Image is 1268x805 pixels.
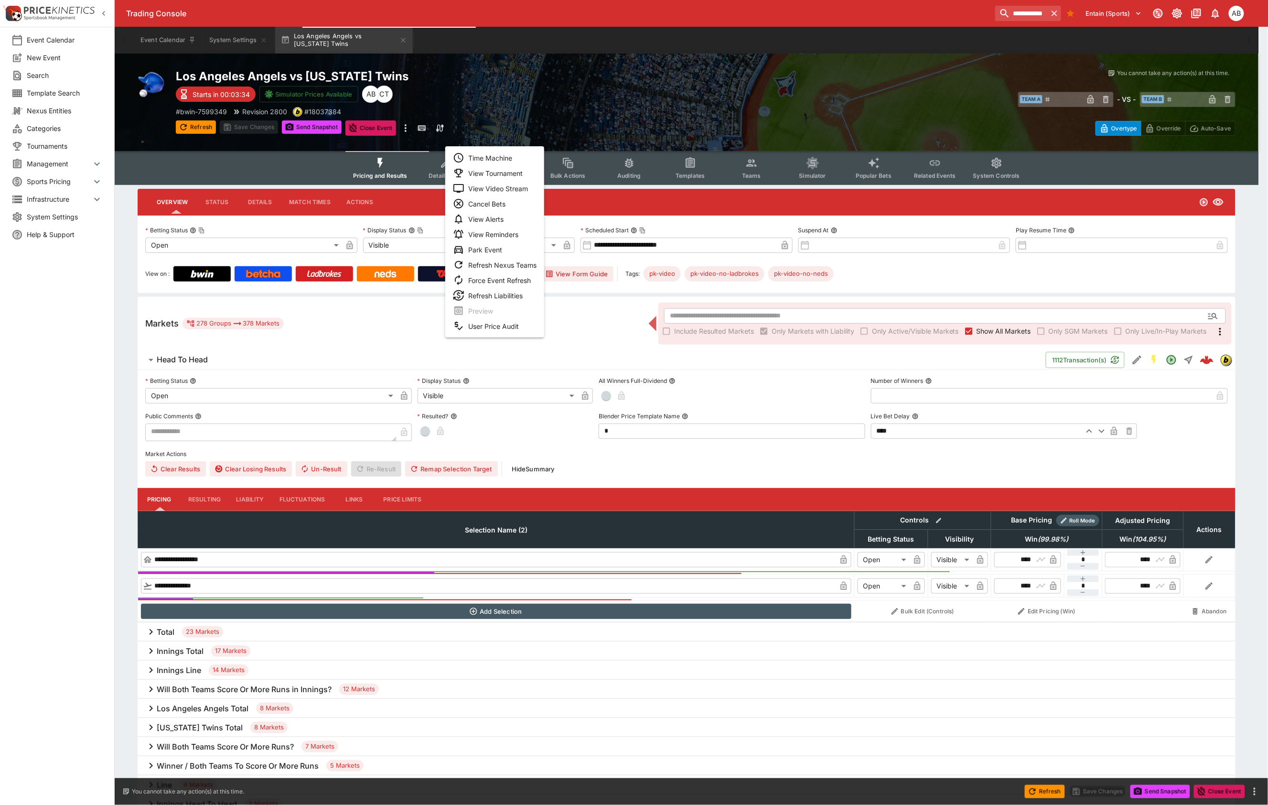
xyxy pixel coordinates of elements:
li: View Alerts [445,211,544,227]
li: Time Machine [445,150,544,165]
li: Park Event [445,242,544,257]
li: View Reminders [445,227,544,242]
li: User Price Audit [445,318,544,334]
li: Refresh Nexus Teams [445,257,544,272]
li: Refresh Liabilities [445,288,544,303]
li: View Video Stream [445,181,544,196]
li: Force Event Refresh [445,272,544,288]
li: Cancel Bets [445,196,544,211]
li: View Tournament [445,165,544,181]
